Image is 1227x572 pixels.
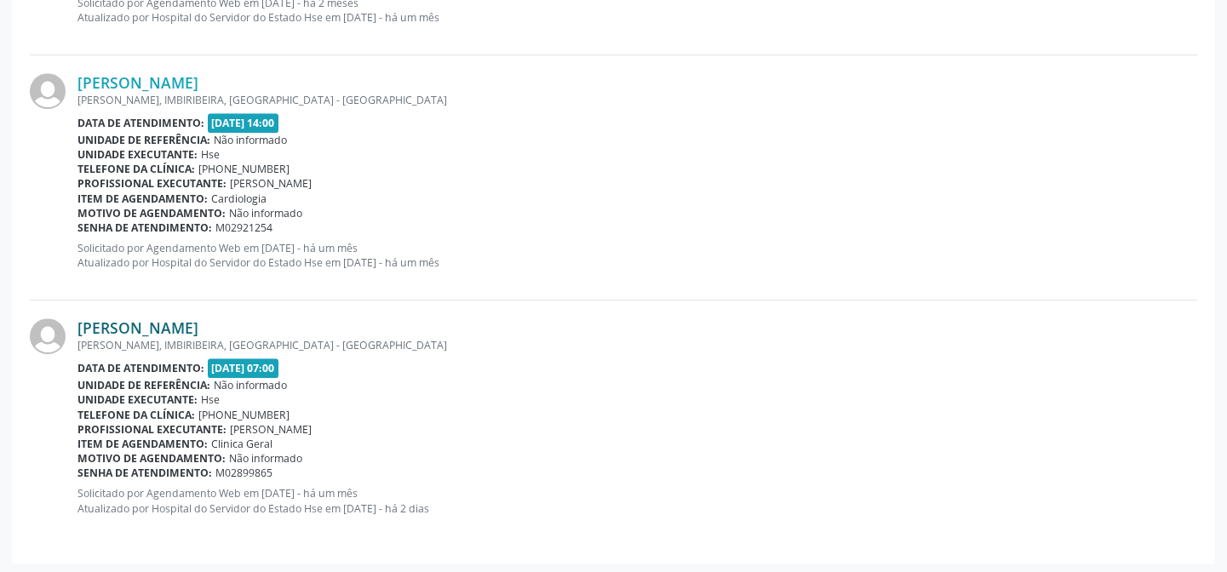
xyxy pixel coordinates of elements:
[77,73,198,92] a: [PERSON_NAME]
[77,451,226,466] b: Motivo de agendamento:
[77,206,226,220] b: Motivo de agendamento:
[77,318,198,337] a: [PERSON_NAME]
[77,437,208,451] b: Item de agendamento:
[30,318,66,354] img: img
[77,241,1197,270] p: Solicitado por Agendamento Web em [DATE] - há um mês Atualizado por Hospital do Servidor do Estad...
[77,116,204,130] b: Data de atendimento:
[77,392,198,407] b: Unidade executante:
[201,147,220,162] span: Hse
[77,338,1197,352] div: [PERSON_NAME], IMBIRIBEIRA, [GEOGRAPHIC_DATA] - [GEOGRAPHIC_DATA]
[198,162,290,176] span: [PHONE_NUMBER]
[214,133,287,147] span: Não informado
[77,422,226,437] b: Profissional executante:
[215,466,272,480] span: M02899865
[214,378,287,392] span: Não informado
[211,192,267,206] span: Cardiologia
[77,466,212,480] b: Senha de atendimento:
[215,220,272,235] span: M02921254
[77,147,198,162] b: Unidade executante:
[208,358,279,378] span: [DATE] 07:00
[77,220,212,235] b: Senha de atendimento:
[230,176,312,191] span: [PERSON_NAME]
[229,451,302,466] span: Não informado
[77,176,226,191] b: Profissional executante:
[77,486,1197,515] p: Solicitado por Agendamento Web em [DATE] - há um mês Atualizado por Hospital do Servidor do Estad...
[77,93,1197,107] div: [PERSON_NAME], IMBIRIBEIRA, [GEOGRAPHIC_DATA] - [GEOGRAPHIC_DATA]
[77,378,210,392] b: Unidade de referência:
[77,408,195,422] b: Telefone da clínica:
[77,162,195,176] b: Telefone da clínica:
[201,392,220,407] span: Hse
[229,206,302,220] span: Não informado
[77,133,210,147] b: Unidade de referência:
[30,73,66,109] img: img
[208,113,279,133] span: [DATE] 14:00
[211,437,272,451] span: Clinica Geral
[230,422,312,437] span: [PERSON_NAME]
[198,408,290,422] span: [PHONE_NUMBER]
[77,361,204,375] b: Data de atendimento:
[77,192,208,206] b: Item de agendamento:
